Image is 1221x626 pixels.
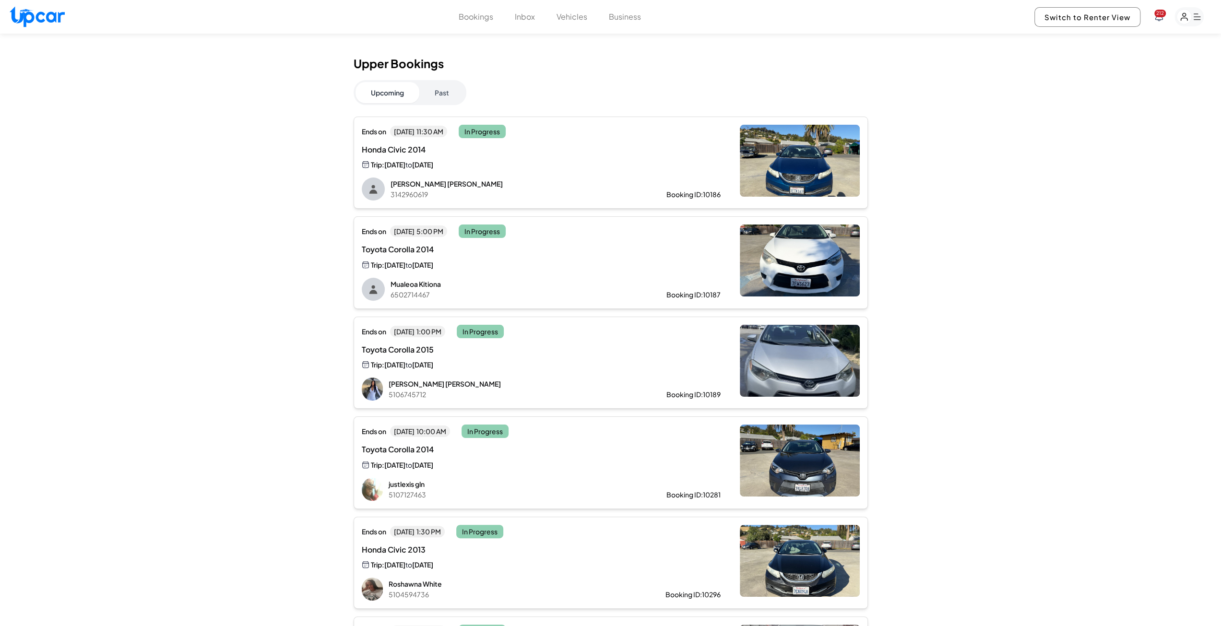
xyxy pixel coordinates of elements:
span: In Progress [459,224,506,238]
span: [DATE] [384,160,405,169]
span: [DATE] [412,560,433,569]
span: [DATE] [412,360,433,369]
span: In Progress [456,525,503,538]
span: In Progress [457,325,504,338]
span: Honda Civic 2014 [362,144,559,155]
p: 5107127463 [389,490,636,499]
button: Vehicles [557,11,587,23]
img: Toyota Corolla 2014 [740,224,860,296]
img: Roshawna White [362,578,383,601]
p: Mualeoa Kitiona [391,279,636,289]
p: 6502714467 [391,290,636,299]
div: Booking ID: 10186 [666,189,721,199]
span: [DATE] 1:00 PM [390,326,445,337]
button: Business [609,11,641,23]
span: Trip: [371,460,384,470]
img: Toyota Corolla 2014 [740,425,860,496]
p: justlexis gln [389,479,636,489]
span: [DATE] 1:30 PM [390,526,445,537]
span: [DATE] [384,461,405,469]
h1: Upper Bookings [354,57,868,71]
span: Toyota Corolla 2014 [362,244,559,255]
span: to [405,360,412,369]
p: [PERSON_NAME] [PERSON_NAME] [391,179,636,189]
span: Ends on [362,527,386,536]
button: Past [419,82,464,103]
span: [DATE] 10:00 AM [390,425,450,437]
div: Booking ID: 10189 [666,390,721,399]
span: Ends on [362,127,386,136]
img: Honda Civic 2013 [740,525,860,597]
p: 5106745712 [389,390,636,399]
span: [DATE] [412,160,433,169]
span: You have new notifications [1154,10,1166,17]
span: [DATE] [412,260,433,269]
img: Honda Civic 2014 [740,125,860,197]
span: to [405,260,412,269]
span: Ends on [362,327,386,336]
img: Toyota Corolla 2015 [740,325,860,397]
span: Trip: [371,360,384,369]
button: Inbox [515,11,535,23]
span: Ends on [362,426,386,436]
span: to [405,160,412,169]
span: [DATE] [384,560,405,569]
span: Trip: [371,160,384,169]
p: 3142960619 [391,189,636,199]
span: In Progress [459,125,506,138]
span: [DATE] [412,461,433,469]
span: [DATE] 5:00 PM [390,225,447,237]
p: [PERSON_NAME] [PERSON_NAME] [389,379,636,389]
span: Toyota Corolla 2014 [362,444,559,455]
button: Bookings [459,11,493,23]
p: Roshawna White [389,579,635,589]
p: 5104594736 [389,590,635,599]
div: Booking ID: 10281 [666,490,721,499]
div: Booking ID: 10296 [665,590,721,599]
span: Honda Civic 2013 [362,544,559,555]
span: Ends on [362,226,386,236]
div: Booking ID: 10187 [666,290,721,299]
span: [DATE] [384,360,405,369]
img: justlexis gln [362,478,383,501]
button: Upcoming [356,82,419,103]
span: Toyota Corolla 2015 [362,344,559,355]
span: Trip: [371,260,384,270]
span: In Progress [462,425,509,438]
span: Trip: [371,560,384,569]
img: Jaymee Vaughn [362,378,383,401]
span: [DATE] 11:30 AM [390,126,447,137]
span: to [405,560,412,569]
span: to [405,461,412,469]
img: Upcar Logo [10,6,65,27]
button: Switch to Renter View [1034,7,1140,27]
span: [DATE] [384,260,405,269]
